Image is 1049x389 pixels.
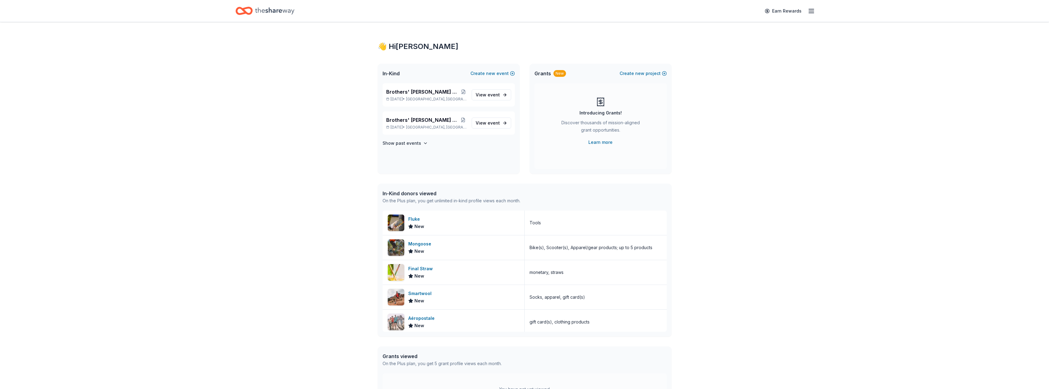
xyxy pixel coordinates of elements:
[534,70,551,77] span: Grants
[386,97,467,102] p: [DATE] •
[408,215,424,223] div: Fluke
[579,109,622,117] div: Introducing Grants!
[559,119,642,136] div: Discover thousands of mission-aligned grant opportunities.
[408,290,434,297] div: Smartwool
[378,42,672,51] div: 👋 Hi [PERSON_NAME]
[476,91,500,99] span: View
[386,88,460,95] span: Brothers' [PERSON_NAME] Mistletoe & Mezze Fundraiser
[553,70,566,77] div: New
[470,70,515,77] button: Createnewevent
[414,223,424,230] span: New
[383,140,421,147] h4: Show past events
[383,197,520,204] div: On the Plus plan, you get unlimited in-kind profile views each month.
[408,315,437,322] div: Aéropostale
[472,118,511,129] a: View event
[388,314,404,330] img: Image for Aéropostale
[620,70,667,77] button: Createnewproject
[406,125,466,130] span: [GEOGRAPHIC_DATA], [GEOGRAPHIC_DATA]
[236,4,294,18] a: Home
[414,297,424,305] span: New
[414,322,424,329] span: New
[530,294,585,301] div: Socks, apparel, gift card(s)
[486,70,495,77] span: new
[530,318,590,326] div: gift card(s), clothing products
[414,248,424,255] span: New
[386,125,467,130] p: [DATE] •
[383,353,502,360] div: Grants viewed
[383,70,400,77] span: In-Kind
[388,264,404,281] img: Image for Final Straw
[530,269,564,276] div: monetary, straws
[383,190,520,197] div: In-Kind donors viewed
[408,265,435,272] div: Final Straw
[588,139,613,146] a: Learn more
[488,92,500,97] span: event
[383,360,502,367] div: On the Plus plan, you get 5 grant profile views each month.
[383,140,428,147] button: Show past events
[414,272,424,280] span: New
[472,89,511,100] a: View event
[530,244,652,251] div: Bike(s), Scooter(s), Apparel/gear products; up to 5 products
[530,219,541,226] div: Tools
[635,70,644,77] span: new
[388,289,404,305] img: Image for Smartwool
[388,239,404,256] img: Image for Mongoose
[488,120,500,125] span: event
[408,240,434,248] div: Mongoose
[476,119,500,127] span: View
[761,6,805,17] a: Earn Rewards
[388,215,404,231] img: Image for Fluke
[386,116,460,124] span: Brothers' [PERSON_NAME] Mctoberfest Fall Fundraiser
[406,97,466,102] span: [GEOGRAPHIC_DATA], [GEOGRAPHIC_DATA]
